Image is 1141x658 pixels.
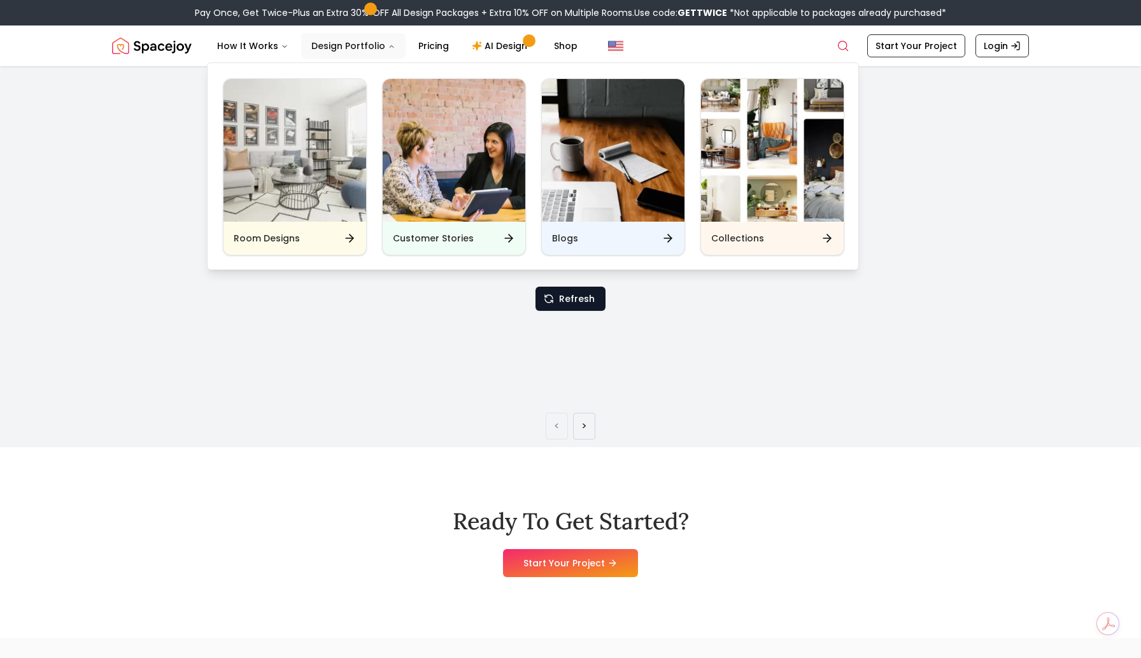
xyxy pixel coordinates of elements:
[608,38,623,54] img: United States
[541,78,685,255] a: BlogsBlogs
[223,79,366,222] img: Room Designs
[711,232,764,245] h6: Collections
[453,508,689,534] h2: Ready To Get Started?
[382,78,526,255] a: Customer StoriesCustomer Stories
[677,6,727,19] b: GETTWICE
[207,33,299,59] button: How It Works
[700,78,844,255] a: CollectionsCollections
[503,549,638,577] a: Start Your Project
[542,79,684,222] img: Blogs
[112,33,192,59] a: Spacejoy
[112,33,192,59] img: Spacejoy Logo
[535,287,606,311] button: Refresh
[208,63,860,271] div: Design Portfolio
[701,79,844,222] img: Collections
[867,34,965,57] a: Start Your Project
[112,25,1029,66] nav: Global
[393,232,474,245] h6: Customer Stories
[634,6,727,19] span: Use code:
[581,418,587,434] a: Next page
[383,79,525,222] img: Customer Stories
[234,232,300,245] h6: Room Designs
[546,413,595,440] ul: Pagination
[408,33,459,59] a: Pricing
[544,33,588,59] a: Shop
[462,33,541,59] a: AI Design
[207,33,588,59] nav: Main
[554,418,560,434] a: Previous page
[975,34,1029,57] a: Login
[223,78,367,255] a: Room DesignsRoom Designs
[552,232,578,245] h6: Blogs
[301,33,406,59] button: Design Portfolio
[195,6,946,19] div: Pay Once, Get Twice-Plus an Extra 30% OFF All Design Packages + Extra 10% OFF on Multiple Rooms.
[727,6,946,19] span: *Not applicable to packages already purchased*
